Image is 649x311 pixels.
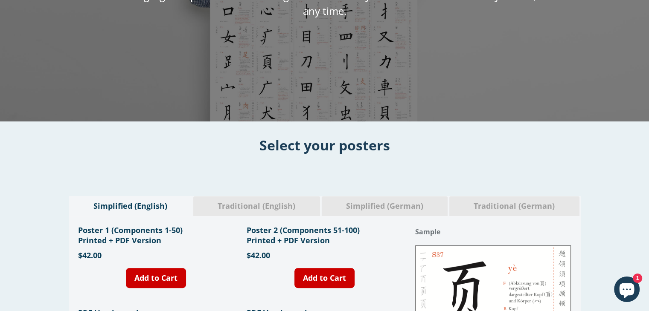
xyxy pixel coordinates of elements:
a: Add to Cart [126,268,186,288]
a: Add to Cart [294,268,355,288]
span: $42.00 [247,250,270,260]
h1: Sample [415,225,571,239]
h1: Poster 2 (Components 51-100) Printed + PDF Version [247,225,402,245]
h1: Poster 1 (Components 1-50) Printed + PDF Version [78,225,234,245]
span: Simplified (English) [76,201,186,212]
span: Traditional (German) [456,201,573,212]
span: $42.00 [78,250,102,260]
inbox-online-store-chat: Shopify online store chat [611,276,642,304]
span: Simplified (German) [328,201,442,212]
span: Traditional (English) [200,201,314,212]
